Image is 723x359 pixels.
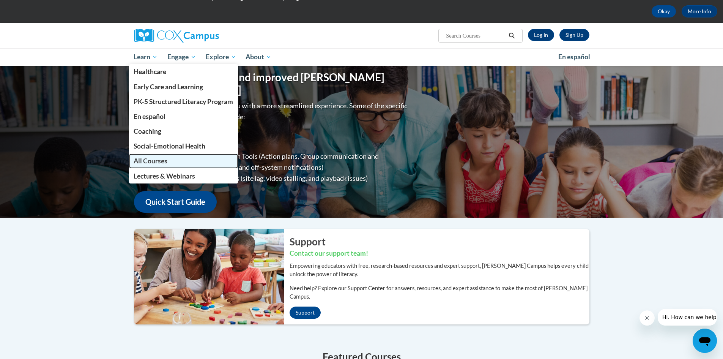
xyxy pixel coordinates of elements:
a: Learn [129,48,163,66]
p: Overall, we are proud to provide you with a more streamlined experience. Some of the specific cha... [134,100,409,122]
img: ... [128,229,284,324]
span: About [246,52,271,62]
span: PK-5 Structured Literacy Program [134,98,233,106]
iframe: Close message [640,310,655,326]
a: En español [129,109,238,124]
p: Need help? Explore our Support Center for answers, resources, and expert assistance to make the m... [290,284,589,301]
span: All Courses [134,157,167,165]
li: Greater Device Compatibility [149,140,409,151]
span: Social-Emotional Health [134,142,205,150]
span: En español [134,112,165,120]
a: Cox Campus [134,29,278,43]
p: Empowering educators with free, research-based resources and expert support, [PERSON_NAME] Campus... [290,262,589,278]
h1: Welcome to the new and improved [PERSON_NAME][GEOGRAPHIC_DATA] [134,71,409,96]
li: Enhanced Group Collaboration Tools (Action plans, Group communication and collaboration tools, re... [149,151,409,173]
input: Search Courses [445,31,506,40]
a: Register [559,29,589,41]
img: Cox Campus [134,29,219,43]
a: More Info [682,5,717,17]
a: Coaching [129,124,238,139]
a: About [241,48,276,66]
a: All Courses [129,153,238,168]
li: Diminished progression issues (site lag, video stalling, and playback issues) [149,173,409,184]
span: Early Care and Learning [134,83,203,91]
a: Lectures & Webinars [129,169,238,183]
a: PK-5 Structured Literacy Program [129,94,238,109]
a: Engage [162,48,201,66]
span: Learn [134,52,158,62]
a: Early Care and Learning [129,79,238,94]
iframe: Message from company [658,309,717,326]
span: Hi. How can we help? [5,5,61,11]
span: Healthcare [134,68,166,76]
h2: Support [290,235,589,248]
a: Explore [201,48,241,66]
h3: Contact our support team! [290,249,589,258]
li: Improved Site Navigation [149,129,409,140]
a: Log In [528,29,554,41]
span: Coaching [134,127,161,135]
iframe: Button to launch messaging window [693,329,717,353]
span: Explore [206,52,236,62]
button: Okay [652,5,676,17]
span: Lectures & Webinars [134,172,195,180]
button: Search [506,31,517,40]
div: Main menu [123,48,601,66]
a: Support [290,307,321,319]
span: Engage [167,52,196,62]
a: Quick Start Guide [134,191,217,213]
span: En español [558,53,590,61]
a: Social-Emotional Health [129,139,238,153]
a: En español [553,49,595,65]
a: Healthcare [129,64,238,79]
